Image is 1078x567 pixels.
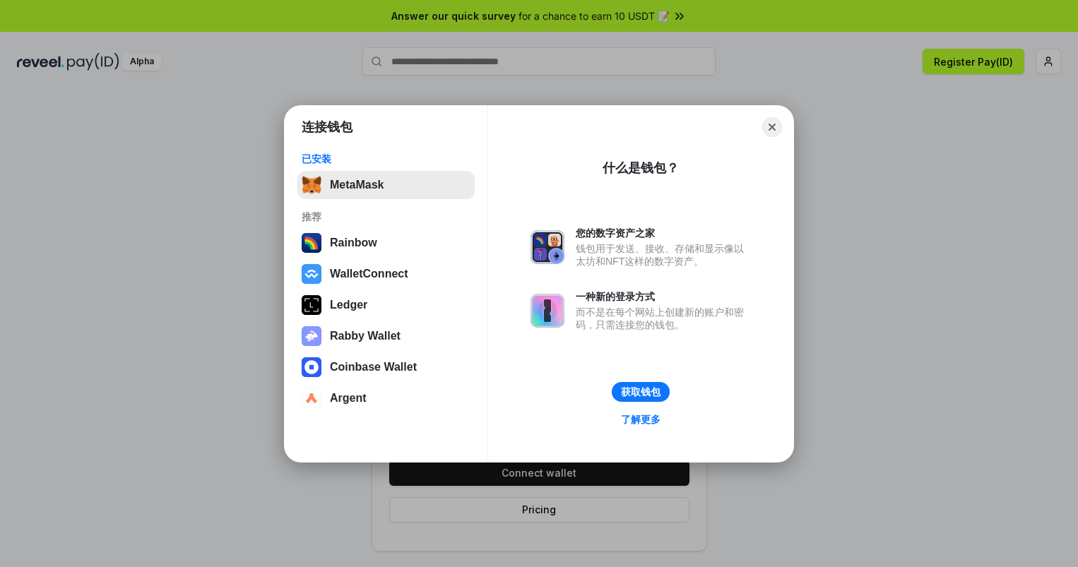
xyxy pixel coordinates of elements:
img: svg+xml,%3Csvg%20width%3D%2228%22%20height%3D%2228%22%20viewBox%3D%220%200%2028%2028%22%20fill%3D... [302,357,321,377]
button: Ledger [297,291,475,319]
button: Rainbow [297,229,475,257]
div: Rainbow [330,237,377,249]
div: Rabby Wallet [330,330,401,342]
button: 获取钱包 [612,382,670,402]
div: 了解更多 [621,413,661,426]
img: svg+xml,%3Csvg%20xmlns%3D%22http%3A%2F%2Fwww.w3.org%2F2000%2Fsvg%22%20width%3D%2228%22%20height%3... [302,295,321,315]
div: Coinbase Wallet [330,361,417,374]
img: svg+xml,%3Csvg%20width%3D%22120%22%20height%3D%22120%22%20viewBox%3D%220%200%20120%20120%22%20fil... [302,233,321,253]
div: 钱包用于发送、接收、存储和显示像以太坊和NFT这样的数字资产。 [576,242,751,268]
div: 一种新的登录方式 [576,290,751,303]
div: Ledger [330,299,367,311]
div: Argent [330,392,367,405]
div: 推荐 [302,210,470,223]
button: Coinbase Wallet [297,353,475,381]
img: svg+xml,%3Csvg%20xmlns%3D%22http%3A%2F%2Fwww.w3.org%2F2000%2Fsvg%22%20fill%3D%22none%22%20viewBox... [302,326,321,346]
div: WalletConnect [330,268,408,280]
div: 您的数字资产之家 [576,227,751,239]
img: svg+xml,%3Csvg%20xmlns%3D%22http%3A%2F%2Fwww.w3.org%2F2000%2Fsvg%22%20fill%3D%22none%22%20viewBox... [531,294,564,328]
div: 而不是在每个网站上创建新的账户和密码，只需连接您的钱包。 [576,306,751,331]
img: svg+xml,%3Csvg%20xmlns%3D%22http%3A%2F%2Fwww.w3.org%2F2000%2Fsvg%22%20fill%3D%22none%22%20viewBox... [531,230,564,264]
div: 获取钱包 [621,386,661,398]
div: MetaMask [330,179,384,191]
button: Close [762,117,782,137]
button: Rabby Wallet [297,322,475,350]
button: Argent [297,384,475,412]
img: svg+xml,%3Csvg%20width%3D%2228%22%20height%3D%2228%22%20viewBox%3D%220%200%2028%2028%22%20fill%3D... [302,264,321,284]
img: svg+xml,%3Csvg%20fill%3D%22none%22%20height%3D%2233%22%20viewBox%3D%220%200%2035%2033%22%20width%... [302,175,321,195]
div: 已安装 [302,153,470,165]
div: 什么是钱包？ [603,160,679,177]
h1: 连接钱包 [302,119,353,136]
a: 了解更多 [612,410,669,429]
img: svg+xml,%3Csvg%20width%3D%2228%22%20height%3D%2228%22%20viewBox%3D%220%200%2028%2028%22%20fill%3D... [302,388,321,408]
button: MetaMask [297,171,475,199]
button: WalletConnect [297,260,475,288]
